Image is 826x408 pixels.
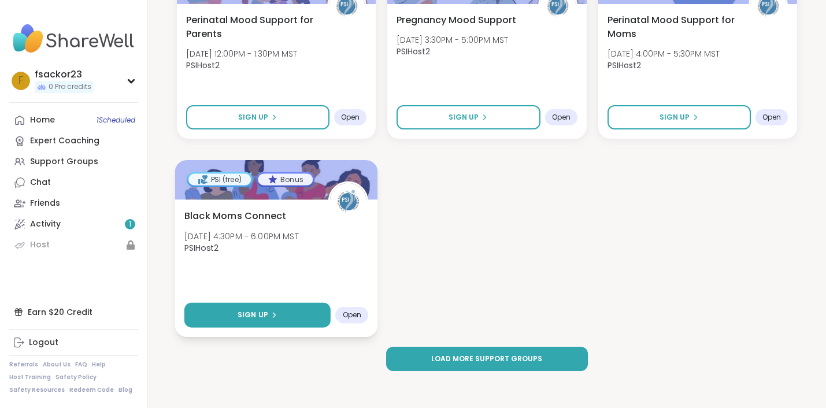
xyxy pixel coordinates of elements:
[186,13,314,41] span: Perinatal Mood Support for Parents
[118,386,132,394] a: Blog
[9,214,138,235] a: Activity1
[397,46,430,57] b: PSIHost2
[343,310,362,320] span: Open
[29,337,58,348] div: Logout
[184,303,331,328] button: Sign Up
[69,386,114,394] a: Redeem Code
[129,220,131,229] span: 1
[608,105,751,129] button: Sign Up
[9,332,138,353] a: Logout
[30,135,99,147] div: Expert Coaching
[35,68,94,81] div: fsackor23
[9,18,138,59] img: ShareWell Nav Logo
[186,60,220,71] b: PSIHost2
[9,193,138,214] a: Friends
[30,218,61,230] div: Activity
[30,239,50,251] div: Host
[188,173,251,185] div: PSI (free)
[258,173,313,185] div: Bonus
[186,105,329,129] button: Sign Up
[397,105,540,129] button: Sign Up
[431,354,542,364] span: Load more support groups
[9,302,138,322] div: Earn $20 Credit
[30,198,60,209] div: Friends
[9,373,51,381] a: Host Training
[184,230,299,242] span: [DATE] 4:30PM - 6:00PM MST
[184,209,286,222] span: Black Moms Connect
[762,113,781,122] span: Open
[9,361,38,369] a: Referrals
[608,48,720,60] span: [DATE] 4:00PM - 5:30PM MST
[55,373,97,381] a: Safety Policy
[186,48,297,60] span: [DATE] 12:00PM - 1:30PM MST
[9,151,138,172] a: Support Groups
[397,13,516,27] span: Pregnancy Mood Support
[9,235,138,255] a: Host
[386,347,588,371] button: Load more support groups
[30,114,55,126] div: Home
[660,112,690,123] span: Sign Up
[43,361,71,369] a: About Us
[49,82,91,92] span: 0 Pro credits
[397,34,508,46] span: [DATE] 3:30PM - 5:00PM MST
[608,60,641,71] b: PSIHost2
[238,112,268,123] span: Sign Up
[9,172,138,193] a: Chat
[97,116,135,125] span: 1 Scheduled
[75,361,87,369] a: FAQ
[9,131,138,151] a: Expert Coaching
[341,113,360,122] span: Open
[449,112,479,123] span: Sign Up
[18,73,23,88] span: f
[552,113,571,122] span: Open
[30,177,51,188] div: Chat
[608,13,736,41] span: Perinatal Mood Support for Moms
[330,183,366,220] img: PSIHost2
[30,156,98,168] div: Support Groups
[184,242,218,254] b: PSIHost2
[9,386,65,394] a: Safety Resources
[9,110,138,131] a: Home1Scheduled
[92,361,106,369] a: Help
[238,310,268,320] span: Sign Up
